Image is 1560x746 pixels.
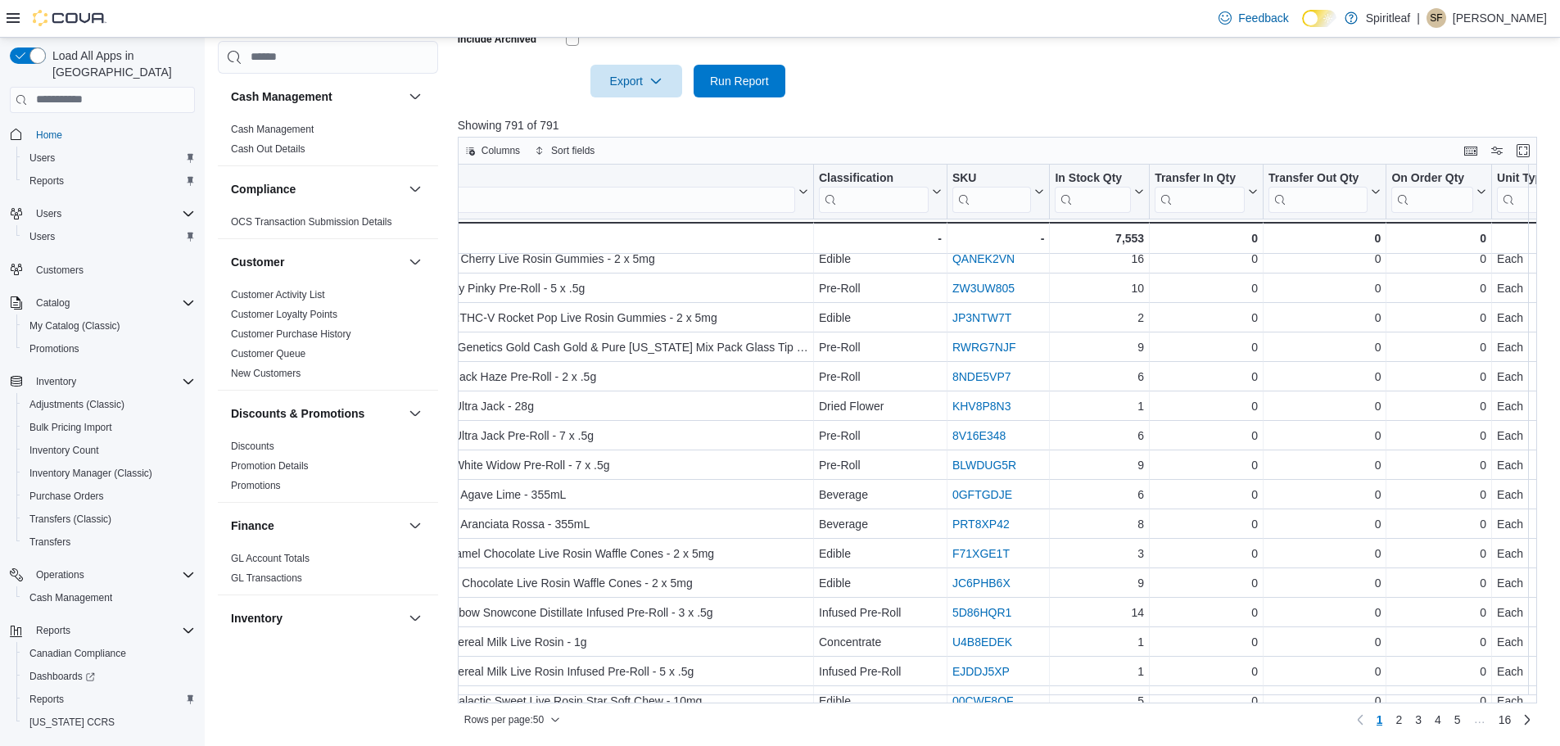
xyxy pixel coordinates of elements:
[36,207,61,220] span: Users
[1428,707,1448,733] a: Page 4 of 16
[231,552,310,565] span: GL Account Totals
[1238,10,1288,26] span: Feedback
[33,10,106,26] img: Cova
[1302,10,1336,27] input: Dark Mode
[23,339,195,359] span: Promotions
[16,393,201,416] button: Adjustments (Classic)
[231,518,274,534] h3: Finance
[694,65,785,97] button: Run Report
[1370,707,1518,733] ul: Pagination for preceding grid
[1409,707,1428,733] a: Page 3 of 16
[231,553,310,564] a: GL Account Totals
[23,689,195,709] span: Reports
[1499,712,1512,728] span: 16
[29,421,112,434] span: Bulk Pricing Import
[23,441,106,460] a: Inventory Count
[29,716,115,729] span: [US_STATE] CCRS
[231,289,325,301] a: Customer Activity List
[231,328,351,340] a: Customer Purchase History
[3,292,201,314] button: Catalog
[231,348,305,359] a: Customer Queue
[405,252,425,272] button: Customer
[29,565,195,585] span: Operations
[231,216,392,228] a: OCS Transaction Submission Details
[23,227,61,246] a: Users
[16,147,201,170] button: Users
[1435,712,1441,728] span: 4
[528,141,601,161] button: Sort fields
[231,367,301,380] span: New Customers
[3,202,201,225] button: Users
[23,532,77,552] a: Transfers
[23,667,195,686] span: Dashboards
[3,563,201,586] button: Operations
[23,227,195,246] span: Users
[1366,8,1410,28] p: Spiritleaf
[36,568,84,581] span: Operations
[231,610,402,626] button: Inventory
[29,293,195,313] span: Catalog
[23,339,86,359] a: Promotions
[23,171,195,191] span: Reports
[23,532,195,552] span: Transfers
[29,621,77,640] button: Reports
[23,148,195,168] span: Users
[1461,141,1481,161] button: Keyboard shortcuts
[29,398,124,411] span: Adjustments (Classic)
[29,260,90,280] a: Customers
[1448,707,1467,733] a: Page 5 of 16
[29,174,64,188] span: Reports
[36,264,84,277] span: Customers
[231,328,351,341] span: Customer Purchase History
[405,516,425,536] button: Finance
[231,124,314,135] a: Cash Management
[36,624,70,637] span: Reports
[29,204,195,224] span: Users
[23,509,195,529] span: Transfers (Classic)
[3,258,201,282] button: Customers
[16,531,201,554] button: Transfers
[16,688,201,711] button: Reports
[29,467,152,480] span: Inventory Manager (Classic)
[16,337,201,360] button: Promotions
[231,441,274,452] a: Discounts
[819,228,942,248] div: -
[23,463,195,483] span: Inventory Manager (Classic)
[29,565,91,585] button: Operations
[29,372,83,391] button: Inventory
[404,228,808,248] div: Totals
[23,712,195,732] span: Washington CCRS
[29,125,69,145] a: Home
[1454,712,1461,728] span: 5
[231,181,296,197] h3: Compliance
[1212,2,1295,34] a: Feedback
[231,440,274,453] span: Discounts
[29,372,195,391] span: Inventory
[590,65,682,97] button: Export
[23,316,195,336] span: My Catalog (Classic)
[231,181,402,197] button: Compliance
[23,486,111,506] a: Purchase Orders
[16,711,201,734] button: [US_STATE] CCRS
[1055,228,1144,248] div: 7,553
[36,296,70,310] span: Catalog
[29,319,120,332] span: My Catalog (Classic)
[1513,141,1533,161] button: Enter fullscreen
[16,416,201,439] button: Bulk Pricing Import
[16,439,201,462] button: Inventory Count
[458,117,1549,133] p: Showing 791 of 791
[1377,712,1383,728] span: 1
[1427,8,1446,28] div: Sara F
[23,644,195,663] span: Canadian Compliance
[231,479,281,492] span: Promotions
[1350,707,1538,733] nav: Pagination for preceding grid
[29,536,70,549] span: Transfers
[23,395,131,414] a: Adjustments (Classic)
[405,608,425,628] button: Inventory
[231,308,337,321] span: Customer Loyalty Points
[23,486,195,506] span: Purchase Orders
[1155,228,1258,248] div: 0
[231,88,402,105] button: Cash Management
[23,644,133,663] a: Canadian Compliance
[16,462,201,485] button: Inventory Manager (Classic)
